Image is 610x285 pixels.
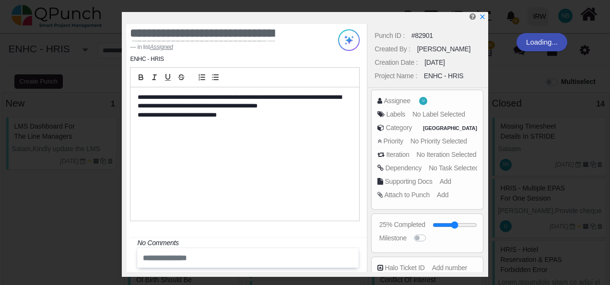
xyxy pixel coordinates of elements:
[469,13,476,20] i: Edit Punch
[479,13,486,21] a: x
[130,55,164,63] li: ENHC - HRIS
[516,33,567,51] div: Loading...
[479,13,486,20] svg: x
[137,239,178,247] i: No Comments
